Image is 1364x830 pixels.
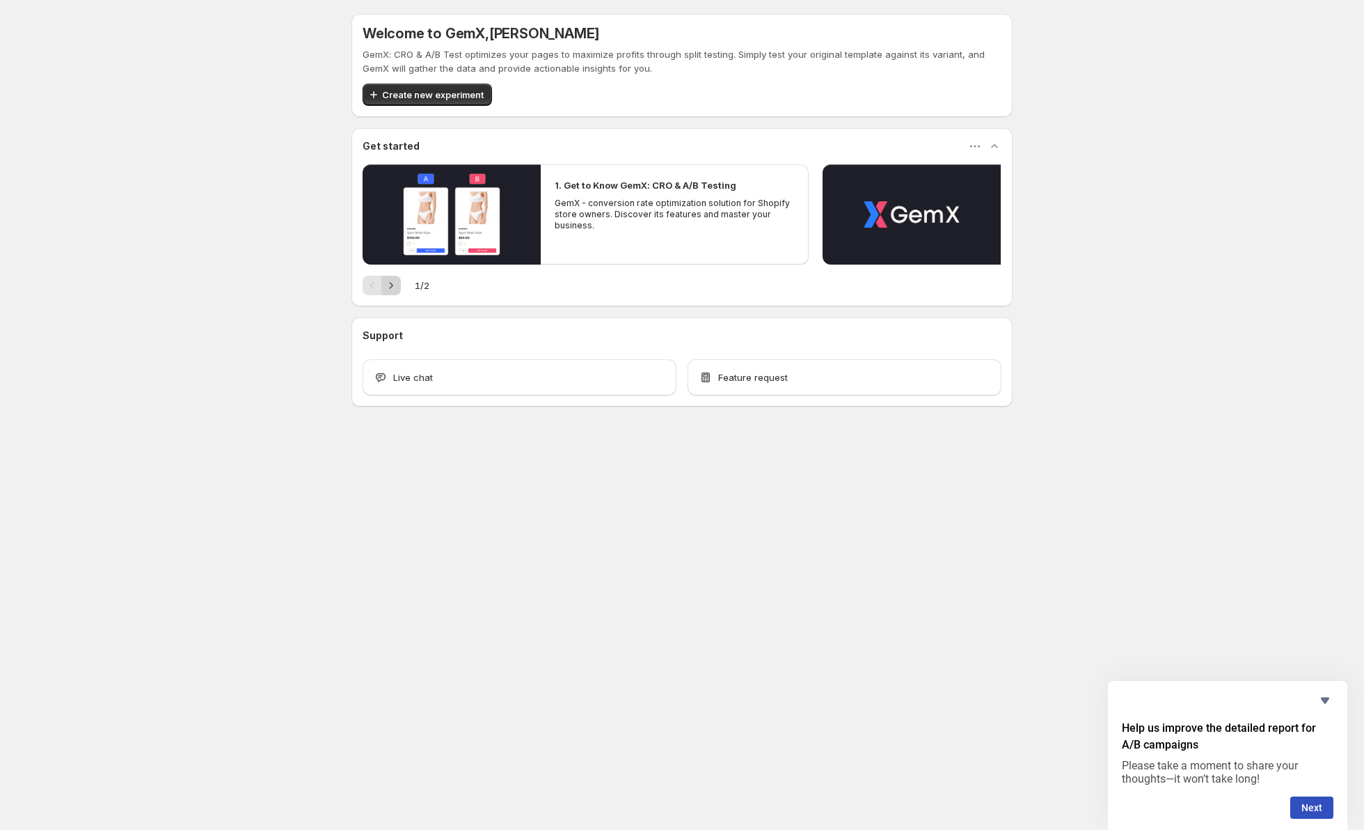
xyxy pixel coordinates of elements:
[363,276,401,295] nav: Pagination
[1317,692,1333,709] button: Hide survey
[363,164,541,265] button: Play video
[415,279,429,292] span: 1 / 2
[718,370,788,384] span: Feature request
[1122,759,1333,785] p: Please take a moment to share your thoughts—it won’t take long!
[381,276,401,295] button: Next
[393,370,433,384] span: Live chat
[363,329,403,343] h3: Support
[555,198,794,231] p: GemX - conversion rate optimization solution for Shopify store owners. Discover its features and ...
[555,178,736,192] h2: 1. Get to Know GemX: CRO & A/B Testing
[823,164,1001,265] button: Play video
[485,25,599,42] span: , [PERSON_NAME]
[363,139,420,153] h3: Get started
[363,47,1001,75] p: GemX: CRO & A/B Test optimizes your pages to maximize profits through split testing. Simply test ...
[1122,720,1333,753] h2: Help us improve the detailed report for A/B campaigns
[1290,797,1333,819] button: Next question
[1122,692,1333,819] div: Help us improve the detailed report for A/B campaigns
[363,25,599,42] h5: Welcome to GemX
[382,88,484,102] span: Create new experiment
[363,84,492,106] button: Create new experiment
